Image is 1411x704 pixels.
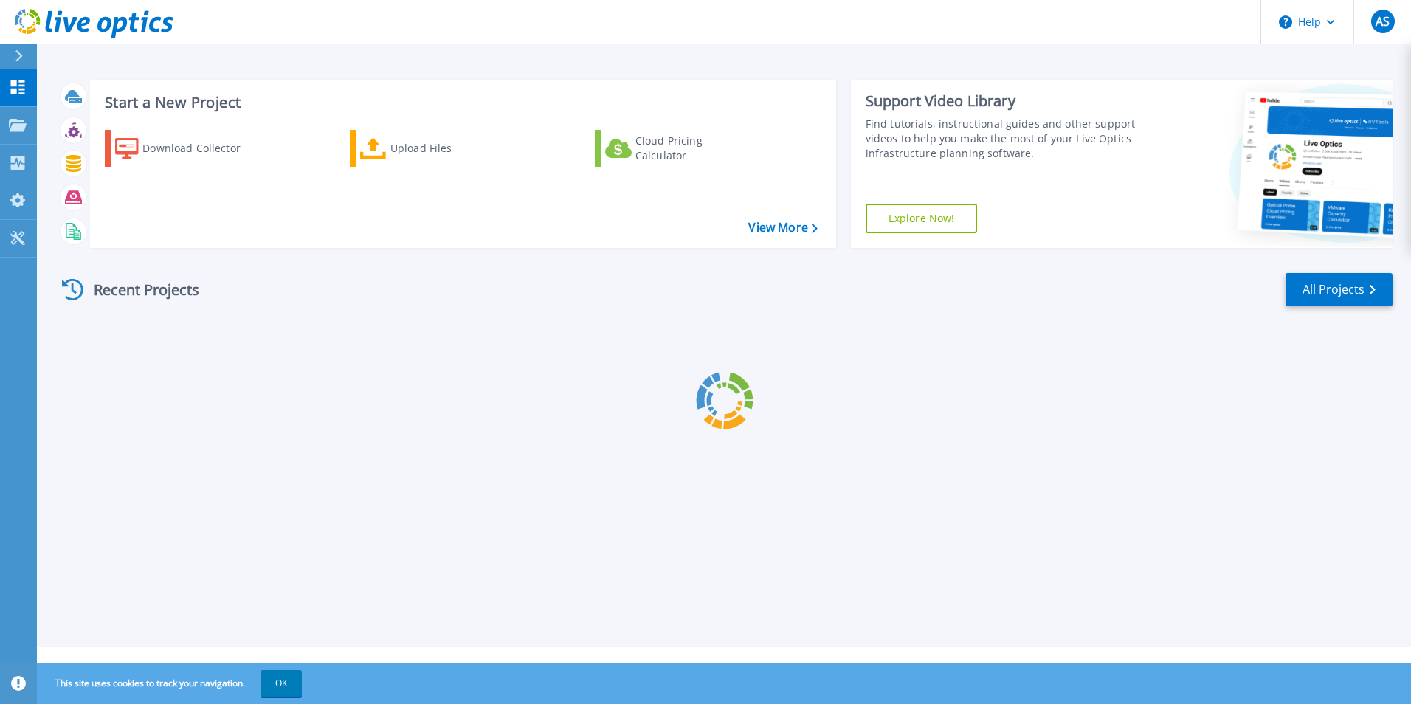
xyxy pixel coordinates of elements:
[350,130,514,167] a: Upload Files
[1376,15,1390,27] span: AS
[866,117,1142,161] div: Find tutorials, instructional guides and other support videos to help you make the most of your L...
[57,272,219,308] div: Recent Projects
[261,670,302,697] button: OK
[41,670,302,697] span: This site uses cookies to track your navigation.
[105,94,817,111] h3: Start a New Project
[866,92,1142,111] div: Support Video Library
[748,221,817,235] a: View More
[105,130,269,167] a: Download Collector
[866,204,978,233] a: Explore Now!
[142,134,261,163] div: Download Collector
[595,130,759,167] a: Cloud Pricing Calculator
[635,134,753,163] div: Cloud Pricing Calculator
[1286,273,1393,306] a: All Projects
[390,134,508,163] div: Upload Files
